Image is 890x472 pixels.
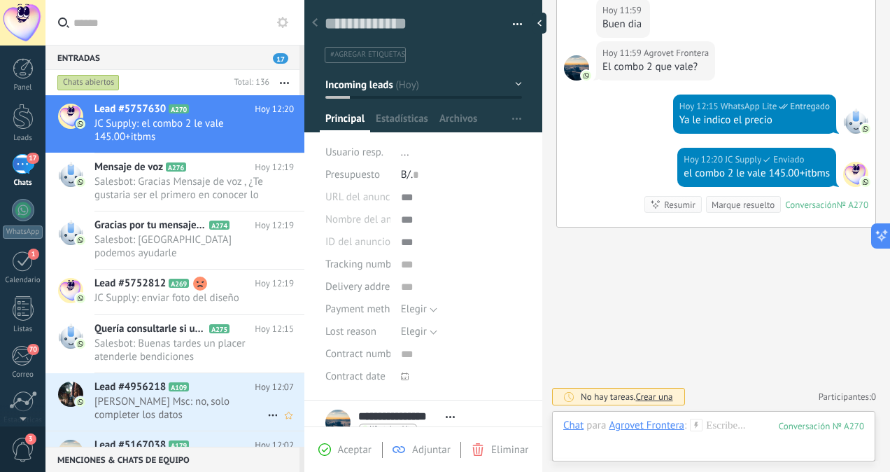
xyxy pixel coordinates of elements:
span: Archivos [439,112,477,132]
div: Listas [3,325,43,334]
div: Total: 136 [228,76,269,90]
span: WhatsApp Lite [370,425,414,432]
img: com.amocrm.amocrmwa.svg [76,293,85,303]
button: Elegir [401,298,437,321]
span: Agrovet Frontera [564,55,589,81]
div: Tracking number [325,254,390,276]
div: 270 [779,420,864,432]
img: com.amocrm.amocrmwa.svg [76,235,85,245]
span: Elegir [401,325,427,338]
div: Buen dia [602,18,644,32]
div: Delivery address [325,276,390,298]
div: № A270 [837,199,868,211]
span: [PERSON_NAME] Msc: no, solo completer los datos [94,395,267,422]
span: Agrovet Frontera [644,46,709,60]
span: 70 [27,344,39,355]
span: Lead #4956218 [94,380,166,394]
span: Contract number [325,349,400,359]
span: Enviado [773,153,804,167]
a: Mensaje de voz A276 Hoy 12:19 Salesbot: Gracias Mensaje de voz , ¿Te gustaria ser el primero en c... [45,153,304,211]
span: Entregado [790,99,830,113]
div: Presupuesto [325,164,390,186]
span: A270 [169,104,189,113]
a: Participantes:0 [819,391,876,403]
span: ID del anuncio de TikTok [325,237,435,247]
span: Delivery address [325,282,399,292]
span: Hoy 12:02 [255,438,294,452]
span: Hoy 12:15 [255,322,294,336]
a: Lead #5752812 A269 Hoy 12:19 JC Supply: enviar foto del diseño [45,270,304,314]
span: Payment method [325,304,402,314]
a: Lead #4956218 A109 Hoy 12:07 [PERSON_NAME] Msc: no, solo completer los datos [45,373,304,431]
span: Hoy 12:07 [255,380,294,394]
div: El combo 2 que vale? [602,60,709,74]
span: Lead #5757630 [94,102,166,116]
span: Presupuesto [325,168,380,181]
span: 0 [871,391,876,403]
span: para [586,419,606,433]
div: Usuario resp. [325,141,390,164]
span: 3 [25,433,36,445]
span: Salesbot: Gracias Mensaje de voz , ¿Te gustaria ser el primero en conocer lo nuevo de JC SUPPLY D... [94,175,267,202]
div: Contract number [325,343,390,366]
span: JC Supply: el combo 2 le vale 145.00+itbms [94,117,267,144]
div: Marque resuelto [712,198,775,211]
span: Tracking number [325,259,400,270]
div: WhatsApp [3,225,43,239]
span: Quería consultarle si ustedes pueden realizar este modelo de camisetas que te adjunto [94,322,206,336]
span: Salesbot: [GEOGRAPHIC_DATA] podemos ayudarle [94,233,267,260]
img: com.amocrm.amocrmwa.svg [76,397,85,407]
span: Hoy 12:19 [255,218,294,232]
div: Entradas [45,45,299,70]
img: com.amocrm.amocrmwa.svg [76,339,85,349]
span: Nombre del anuncio de TikTok [325,214,461,225]
span: URL del anuncio de TikTok [325,192,444,202]
div: el combo 2 le vale 145.00+itbms [684,167,830,181]
button: Elegir [401,321,437,343]
span: WhatsApp Lite [843,109,868,134]
span: Estadísticas [376,112,428,132]
div: Ocultar [532,13,546,34]
button: Más [269,70,299,95]
div: ID del anuncio de TikTok [325,231,390,254]
div: Chats [3,179,43,188]
div: Lost reason [325,321,390,343]
span: Hoy 12:19 [255,160,294,174]
div: Hoy 11:59 [602,4,644,18]
span: Mensaje de voz [94,160,163,174]
div: Correo [3,370,43,380]
span: Aceptar [338,443,372,457]
span: A109 [169,382,189,391]
div: Conversación [785,199,837,211]
span: Principal [325,112,365,132]
span: Crear una [635,391,672,403]
span: ... [401,146,409,159]
span: #agregar etiquetas [330,50,405,60]
div: B/. [401,164,522,186]
span: Hoy 12:20 [255,102,294,116]
div: Panel [3,83,43,92]
span: Lead #5167038 [94,438,166,452]
div: Agrovet Frontera [609,419,684,431]
span: Contract date [325,371,386,382]
a: Quería consultarle si ustedes pueden realizar este modelo de camisetas que te adjunto A275 Hoy 12... [45,315,304,373]
div: Contract date [325,366,390,388]
div: Ya le indico el precio [679,113,830,127]
span: Hoy 12:19 [255,277,294,291]
span: WhatsApp Lite [721,99,777,113]
span: Usuario resp. [325,146,383,159]
span: Lead #5752812 [94,277,166,291]
span: 1 [28,249,39,260]
div: Hoy 12:15 [679,99,721,113]
span: Adjuntar [412,443,451,457]
span: A274 [209,221,229,230]
span: Lost reason [325,326,376,337]
span: A269 [169,279,189,288]
img: com.amocrm.amocrmwa.svg [76,177,85,187]
span: Salesbot: Buenas tardes un placer atenderle bendiciones [94,337,267,363]
a: Lead #5757630 A270 Hoy 12:20 JC Supply: el combo 2 le vale 145.00+itbms [45,95,304,153]
img: com.amocrm.amocrmwa.svg [581,71,591,81]
span: JC Supply: enviar foto del diseño [94,291,267,305]
a: Gracias por tu mensaje. En este momento no podemos responder, pero lo haremos lo antes posible. A... [45,211,304,269]
span: 17 [27,153,38,164]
